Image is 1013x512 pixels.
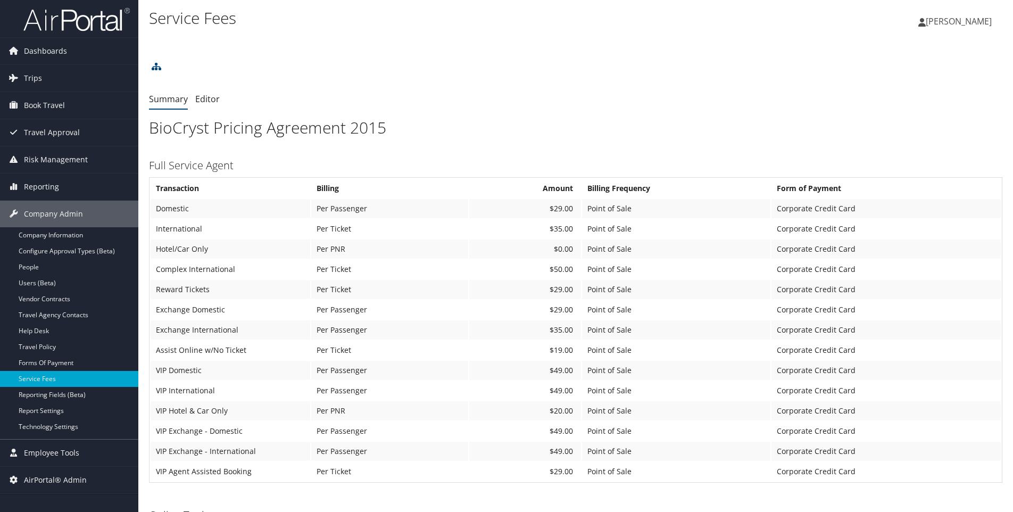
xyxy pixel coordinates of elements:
[771,179,1001,198] th: Form of Payment
[582,240,770,259] td: Point of Sale
[469,300,581,319] td: $29.00
[149,158,1002,173] h3: Full Service Agent
[582,401,770,420] td: Point of Sale
[311,280,468,299] td: Per Ticket
[582,300,770,319] td: Point of Sale
[24,38,67,64] span: Dashboards
[771,341,1001,360] td: Corporate Credit Card
[24,65,42,92] span: Trips
[151,179,310,198] th: Transaction
[149,7,718,29] h1: Service Fees
[771,240,1001,259] td: Corporate Credit Card
[771,320,1001,340] td: Corporate Credit Card
[771,280,1001,299] td: Corporate Credit Card
[469,341,581,360] td: $19.00
[469,260,581,279] td: $50.00
[771,401,1001,420] td: Corporate Credit Card
[469,361,581,380] td: $49.00
[151,240,310,259] td: Hotel/Car Only
[151,341,310,360] td: Assist Online w/No Ticket
[151,300,310,319] td: Exchange Domestic
[311,462,468,481] td: Per Ticket
[771,422,1001,441] td: Corporate Credit Card
[771,260,1001,279] td: Corporate Credit Card
[582,320,770,340] td: Point of Sale
[24,174,59,200] span: Reporting
[918,5,1002,37] a: [PERSON_NAME]
[151,422,310,441] td: VIP Exchange - Domestic
[469,381,581,400] td: $49.00
[582,179,770,198] th: Billing Frequency
[582,280,770,299] td: Point of Sale
[582,422,770,441] td: Point of Sale
[311,341,468,360] td: Per Ticket
[151,260,310,279] td: Complex International
[771,462,1001,481] td: Corporate Credit Card
[582,361,770,380] td: Point of Sale
[771,300,1001,319] td: Corporate Credit Card
[771,442,1001,461] td: Corporate Credit Card
[151,381,310,400] td: VIP International
[311,320,468,340] td: Per Passenger
[311,401,468,420] td: Per PNR
[24,92,65,119] span: Book Travel
[151,320,310,340] td: Exchange International
[151,401,310,420] td: VIP Hotel & Car Only
[469,320,581,340] td: $35.00
[151,442,310,461] td: VIP Exchange - International
[582,219,770,238] td: Point of Sale
[311,381,468,400] td: Per Passenger
[24,201,83,227] span: Company Admin
[311,199,468,218] td: Per Passenger
[771,361,1001,380] td: Corporate Credit Card
[149,93,188,105] a: Summary
[469,179,581,198] th: Amount
[311,219,468,238] td: Per Ticket
[469,422,581,441] td: $49.00
[582,199,770,218] td: Point of Sale
[311,179,468,198] th: Billing
[311,442,468,461] td: Per Passenger
[151,462,310,481] td: VIP Agent Assisted Booking
[151,199,310,218] td: Domestic
[23,7,130,32] img: airportal-logo.png
[24,146,88,173] span: Risk Management
[469,280,581,299] td: $29.00
[582,462,770,481] td: Point of Sale
[24,467,87,493] span: AirPortal® Admin
[582,260,770,279] td: Point of Sale
[311,361,468,380] td: Per Passenger
[469,462,581,481] td: $29.00
[582,442,770,461] td: Point of Sale
[771,199,1001,218] td: Corporate Credit Card
[311,240,468,259] td: Per PNR
[24,440,79,466] span: Employee Tools
[151,219,310,238] td: International
[469,199,581,218] td: $29.00
[582,381,770,400] td: Point of Sale
[771,219,1001,238] td: Corporate Credit Card
[926,15,992,27] span: [PERSON_NAME]
[149,117,1002,139] h1: BioCryst Pricing Agreement 2015
[151,361,310,380] td: VIP Domestic
[311,300,468,319] td: Per Passenger
[771,381,1001,400] td: Corporate Credit Card
[469,219,581,238] td: $35.00
[311,422,468,441] td: Per Passenger
[582,341,770,360] td: Point of Sale
[469,401,581,420] td: $20.00
[469,240,581,259] td: $0.00
[151,280,310,299] td: Reward Tickets
[311,260,468,279] td: Per Ticket
[24,119,80,146] span: Travel Approval
[195,93,220,105] a: Editor
[469,442,581,461] td: $49.00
